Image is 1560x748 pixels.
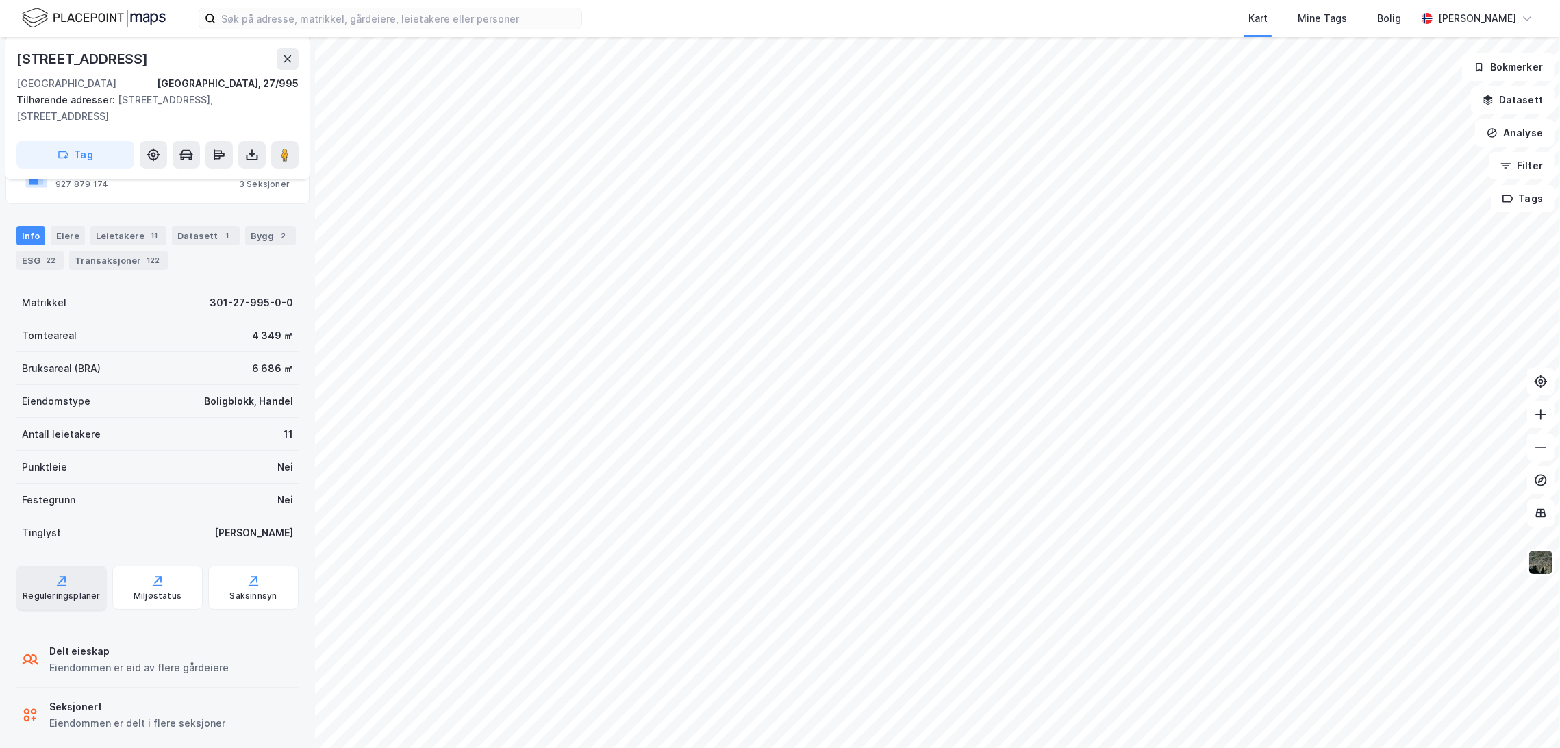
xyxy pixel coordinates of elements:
[252,327,293,344] div: 4 349 ㎡
[1492,682,1560,748] iframe: Chat Widget
[147,229,161,242] div: 11
[49,715,225,732] div: Eiendommen er delt i flere seksjoner
[1491,185,1555,212] button: Tags
[284,426,293,442] div: 11
[23,590,100,601] div: Reguleringsplaner
[90,226,166,245] div: Leietakere
[1528,549,1554,575] img: 9k=
[277,459,293,475] div: Nei
[1377,10,1401,27] div: Bolig
[69,251,168,270] div: Transaksjoner
[22,6,166,30] img: logo.f888ab2527a4732fd821a326f86c7f29.svg
[16,141,134,169] button: Tag
[16,251,64,270] div: ESG
[16,92,288,125] div: [STREET_ADDRESS], [STREET_ADDRESS]
[1489,152,1555,179] button: Filter
[49,643,229,660] div: Delt eieskap
[16,94,118,105] span: Tilhørende adresser:
[1492,682,1560,748] div: Kontrollprogram for chat
[22,327,77,344] div: Tomteareal
[277,229,290,242] div: 2
[55,179,108,190] div: 927 879 174
[239,179,290,190] div: 3 Seksjoner
[49,660,229,676] div: Eiendommen er eid av flere gårdeiere
[16,226,45,245] div: Info
[1462,53,1555,81] button: Bokmerker
[16,75,116,92] div: [GEOGRAPHIC_DATA]
[277,492,293,508] div: Nei
[214,525,293,541] div: [PERSON_NAME]
[134,590,181,601] div: Miljøstatus
[216,8,581,29] input: Søk på adresse, matrikkel, gårdeiere, leietakere eller personer
[1438,10,1516,27] div: [PERSON_NAME]
[157,75,299,92] div: [GEOGRAPHIC_DATA], 27/995
[49,699,225,715] div: Seksjonert
[22,525,61,541] div: Tinglyst
[1298,10,1347,27] div: Mine Tags
[221,229,234,242] div: 1
[22,295,66,311] div: Matrikkel
[22,459,67,475] div: Punktleie
[252,360,293,377] div: 6 686 ㎡
[1248,10,1268,27] div: Kart
[22,393,90,410] div: Eiendomstype
[22,360,101,377] div: Bruksareal (BRA)
[1471,86,1555,114] button: Datasett
[210,295,293,311] div: 301-27-995-0-0
[22,492,75,508] div: Festegrunn
[1475,119,1555,147] button: Analyse
[43,253,58,267] div: 22
[172,226,240,245] div: Datasett
[16,48,151,70] div: [STREET_ADDRESS]
[245,226,296,245] div: Bygg
[204,393,293,410] div: Boligblokk, Handel
[230,590,277,601] div: Saksinnsyn
[51,226,85,245] div: Eiere
[144,253,162,267] div: 122
[22,426,101,442] div: Antall leietakere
